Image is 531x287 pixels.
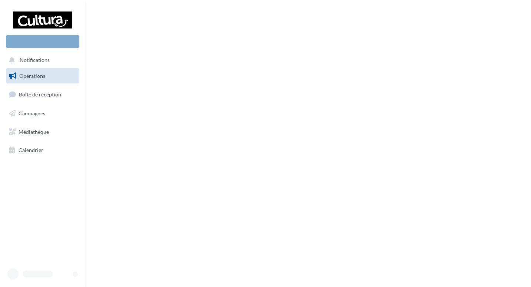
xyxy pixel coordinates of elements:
[4,106,81,121] a: Campagnes
[19,147,43,153] span: Calendrier
[4,68,81,84] a: Opérations
[19,110,45,116] span: Campagnes
[19,128,49,135] span: Médiathèque
[4,142,81,158] a: Calendrier
[6,35,79,48] div: Nouvelle campagne
[19,91,61,98] span: Boîte de réception
[19,73,45,79] span: Opérations
[4,86,81,102] a: Boîte de réception
[4,124,81,140] a: Médiathèque
[20,57,50,63] span: Notifications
